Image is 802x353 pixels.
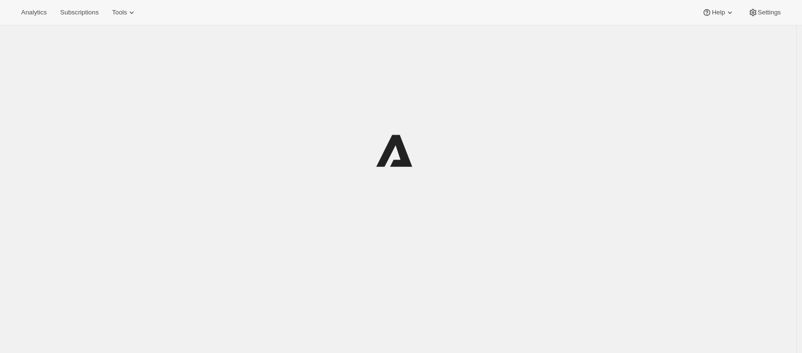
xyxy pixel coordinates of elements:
span: Tools [112,9,127,16]
span: Analytics [21,9,47,16]
button: Subscriptions [54,6,104,19]
span: Subscriptions [60,9,99,16]
span: Settings [758,9,781,16]
button: Tools [106,6,142,19]
span: Help [712,9,725,16]
button: Help [696,6,740,19]
button: Analytics [15,6,52,19]
button: Settings [742,6,787,19]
